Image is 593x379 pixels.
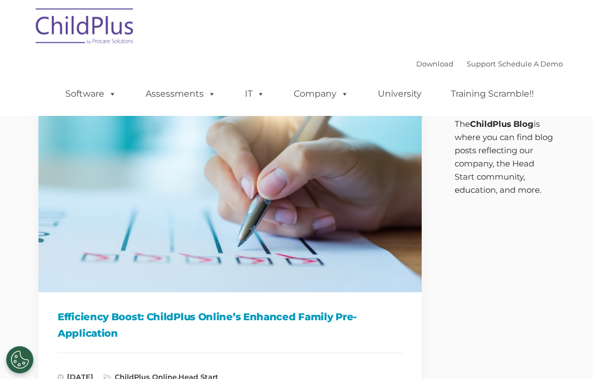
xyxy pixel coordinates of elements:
[467,59,496,68] a: Support
[135,83,227,105] a: Assessments
[367,83,433,105] a: University
[6,346,33,374] button: Cookies Settings
[440,83,545,105] a: Training Scramble!!
[283,83,360,105] a: Company
[54,83,127,105] a: Software
[416,59,563,68] font: |
[416,59,454,68] a: Download
[234,83,276,105] a: IT
[455,118,555,197] p: The is where you can find blog posts reflecting our company, the Head Start community, education,...
[38,77,422,292] img: Efficiency Boost: ChildPlus Online's Enhanced Family Pre-Application Process - Streamlining Appli...
[58,309,402,342] h1: Efficiency Boost: ChildPlus Online’s Enhanced Family Pre-Application
[30,1,140,55] img: ChildPlus by Procare Solutions
[470,119,534,129] strong: ChildPlus Blog
[498,59,563,68] a: Schedule A Demo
